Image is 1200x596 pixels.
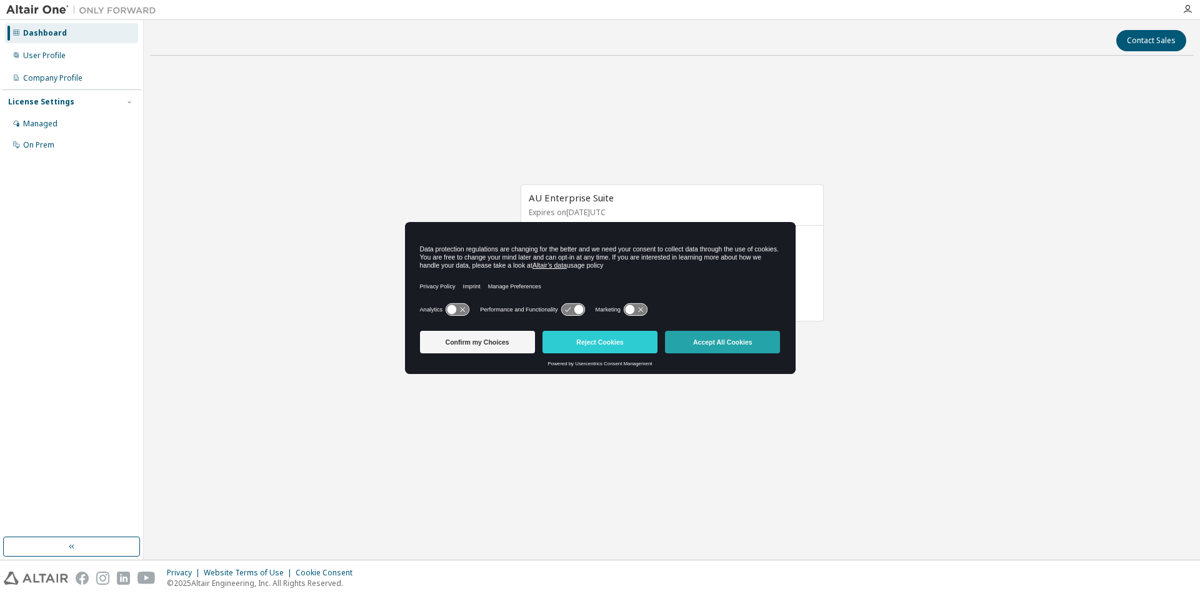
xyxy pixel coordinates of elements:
button: Contact Sales [1116,30,1186,51]
div: Cookie Consent [296,568,360,578]
img: Altair One [6,4,162,16]
div: On Prem [23,140,54,150]
img: instagram.svg [96,572,109,585]
img: altair_logo.svg [4,572,68,585]
p: © 2025 Altair Engineering, Inc. All Rights Reserved. [167,578,360,588]
img: facebook.svg [76,572,89,585]
div: User Profile [23,51,66,61]
div: Managed [23,119,57,129]
div: License Settings [8,97,74,107]
div: Privacy [167,568,204,578]
div: Website Terms of Use [204,568,296,578]
img: linkedin.svg [117,572,130,585]
p: Expires on [DATE] UTC [529,207,812,218]
div: Company Profile [23,73,82,83]
img: youtube.svg [137,572,156,585]
span: AU Enterprise Suite [529,191,614,204]
div: Dashboard [23,28,67,38]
